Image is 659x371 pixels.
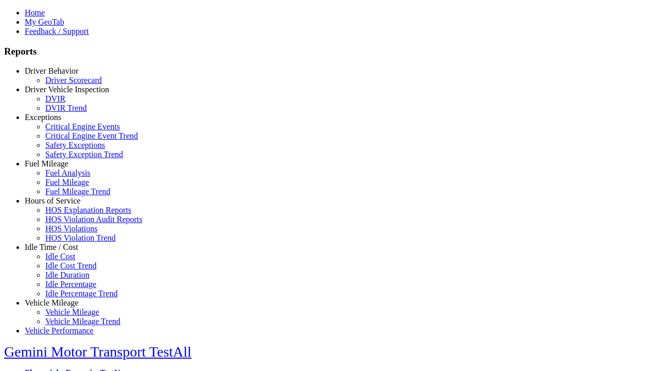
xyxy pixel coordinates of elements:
[45,289,117,298] a: Idle Percentage Trend
[25,196,80,205] a: Hours of Service
[4,344,192,360] a: Gemini Motor Transport TestAll
[45,252,75,261] a: Idle Cost
[45,104,86,112] a: DVIR Trend
[45,233,116,242] a: HOS Violation Trend
[45,168,91,177] a: Fuel Analysis
[45,187,110,196] a: Fuel Mileage Trend
[45,261,97,270] a: Idle Cost Trend
[45,206,131,214] a: HOS Explanation Reports
[25,85,109,94] a: Driver Vehicle Inspection
[45,94,65,103] a: DVIR
[45,271,90,279] a: Idle Duration
[45,122,120,131] a: Critical Engine Events
[25,8,45,17] a: Home
[45,141,105,149] a: Safety Exceptions
[25,326,94,335] a: Vehicle Performance
[45,178,89,187] a: Fuel Mileage
[45,215,143,224] a: HOS Violation Audit Reports
[45,131,138,140] a: Critical Engine Event Trend
[45,280,96,289] a: Idle Percentage
[25,18,64,26] a: My GeoTab
[4,46,655,57] h3: Reports
[25,243,78,251] a: Idle Time / Cost
[45,224,97,233] a: HOS Violations
[45,76,102,85] a: Driver Scorecard
[45,150,123,159] a: Safety Exception Trend
[25,113,61,122] a: Exceptions
[25,298,78,307] a: Vehicle Mileage
[25,159,68,168] a: Fuel Mileage
[25,66,78,75] a: Driver Behavior
[25,27,89,36] a: Feedback / Support
[45,308,99,316] a: Vehicle Mileage
[45,317,120,326] a: Vehicle Mileage Trend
